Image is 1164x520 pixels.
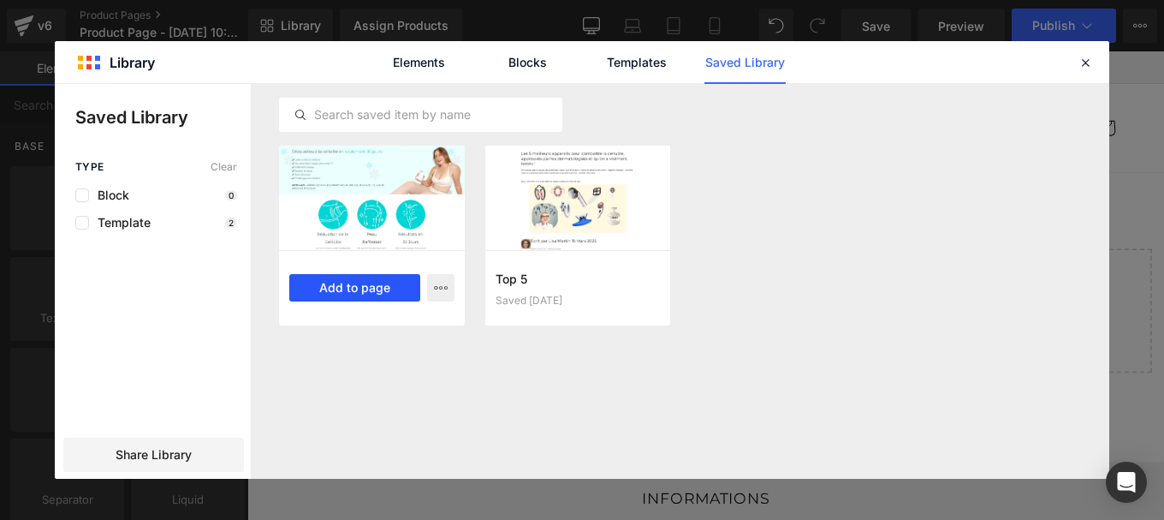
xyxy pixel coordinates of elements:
[487,41,568,84] a: Blocks
[41,311,995,323] p: or Drag & Drop elements from left sidebar
[349,9,686,25] span: I DAG 30% RABAT PÅ DINE FØRSTE 100 ORDRER
[1106,462,1147,503] div: Open Intercom Messenger
[618,78,710,95] span: KONTAKT OS
[704,41,786,84] a: Saved Library
[89,188,129,202] span: Block
[225,190,237,200] p: 0
[330,67,483,106] a: SPOR MIN ORDRE
[47,61,304,112] img: DANMARK VIBRASKIN
[75,161,104,173] span: Type
[596,41,677,84] a: Templates
[225,218,237,228] p: 2
[496,295,661,307] div: Saved [DATE]
[89,216,151,230] span: Template
[910,66,951,107] summary: Søg
[211,161,237,173] span: Clear
[483,67,555,106] a: OM OS
[378,41,460,84] a: Elements
[341,78,471,95] span: SPOR MIN ORDRE
[555,67,607,106] a: FAQ
[496,270,661,288] h3: Top 5
[607,67,722,106] a: KONTAKT OS
[40,54,312,120] a: DANMARK VIBRASKIN
[289,274,420,302] button: Add to page
[160,494,876,517] h2: INFORMATIONS
[566,78,596,95] span: FAQ
[116,446,192,463] span: Share Library
[280,105,561,125] input: Search saved item by name
[357,263,511,297] a: Explore Blocks
[494,78,543,95] span: OM OS
[75,105,251,130] p: Saved Library
[525,263,679,297] a: Add Single Section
